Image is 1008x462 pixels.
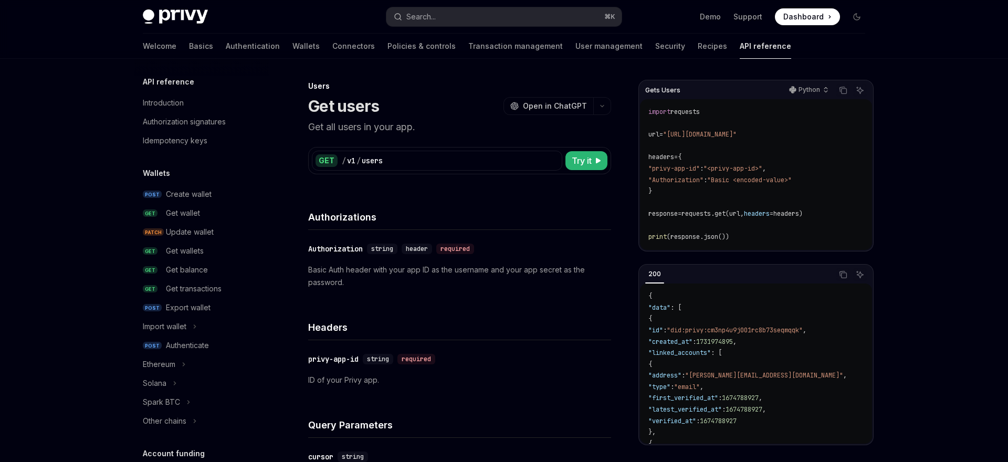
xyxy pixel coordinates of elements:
[308,210,611,224] h4: Authorizations
[332,34,375,59] a: Connectors
[648,417,696,425] span: "verified_at"
[523,101,587,111] span: Open in ChatGPT
[703,164,762,173] span: "<privy-app-id>"
[308,374,611,386] p: ID of your Privy app.
[648,383,670,391] span: "type"
[655,34,685,59] a: Security
[356,155,361,166] div: /
[648,108,670,116] span: import
[648,371,681,380] span: "address"
[292,34,320,59] a: Wallets
[134,131,269,150] a: Idempotency keys
[843,371,847,380] span: ,
[733,12,762,22] a: Support
[143,304,162,312] span: POST
[143,97,184,109] div: Introduction
[143,34,176,59] a: Welcome
[648,130,659,139] span: url
[134,279,269,298] a: GETGet transactions
[659,130,663,139] span: =
[342,155,346,166] div: /
[696,417,700,425] span: :
[134,223,269,241] a: PATCHUpdate wallet
[316,154,338,167] div: GET
[143,266,157,274] span: GET
[674,383,700,391] span: "email"
[700,12,721,22] a: Demo
[308,97,379,115] h1: Get users
[226,34,280,59] a: Authentication
[722,405,726,414] span: :
[166,207,200,219] div: Get wallet
[143,247,157,255] span: GET
[648,428,656,436] span: },
[386,7,622,26] button: Search...⌘K
[648,233,667,241] span: print
[648,338,692,346] span: "created_at"
[648,349,711,357] span: "linked_accounts"
[700,164,703,173] span: :
[648,303,670,312] span: "data"
[308,244,363,254] div: Authorization
[696,338,733,346] span: 1731974895
[406,10,436,23] div: Search...
[799,86,820,94] p: Python
[770,209,773,218] span: =
[468,34,563,59] a: Transaction management
[667,233,729,241] span: (response.json())
[698,34,727,59] a: Recipes
[166,301,211,314] div: Export wallet
[670,108,700,116] span: requests
[733,338,737,346] span: ,
[678,209,681,218] span: =
[575,34,643,59] a: User management
[762,164,766,173] span: ,
[143,191,162,198] span: POST
[783,12,824,22] span: Dashboard
[134,393,269,412] button: Spark BTC
[759,394,762,402] span: ,
[143,134,207,147] div: Idempotency keys
[166,226,214,238] div: Update wallet
[134,185,269,204] a: POSTCreate wallet
[836,83,850,97] button: Copy the contents from the code block
[740,34,791,59] a: API reference
[648,176,703,184] span: "Authorization"
[134,260,269,279] a: GETGet balance
[143,320,186,333] div: Import wallet
[648,153,674,161] span: headers
[648,187,652,195] span: }
[308,320,611,334] h4: Headers
[134,204,269,223] a: GETGet wallet
[718,394,722,402] span: :
[189,34,213,59] a: Basics
[166,282,222,295] div: Get transactions
[853,83,867,97] button: Ask AI
[503,97,593,115] button: Open in ChatGPT
[648,292,652,300] span: {
[648,405,722,414] span: "latest_verified_at"
[143,396,180,408] div: Spark BTC
[134,412,269,430] button: Other chains
[143,115,226,128] div: Authorization signatures
[681,371,685,380] span: :
[663,326,667,334] span: :
[700,383,703,391] span: ,
[143,9,208,24] img: dark logo
[308,120,611,134] p: Get all users in your app.
[692,338,696,346] span: :
[678,153,681,161] span: {
[134,317,269,336] button: Import wallet
[143,76,194,88] h5: API reference
[722,394,759,402] span: 1674788927
[134,112,269,131] a: Authorization signatures
[848,8,865,25] button: Toggle dark mode
[648,394,718,402] span: "first_verified_at"
[166,264,208,276] div: Get balance
[143,342,162,350] span: POST
[775,8,840,25] a: Dashboard
[572,154,592,167] span: Try it
[134,355,269,374] button: Ethereum
[670,303,681,312] span: : [
[397,354,435,364] div: required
